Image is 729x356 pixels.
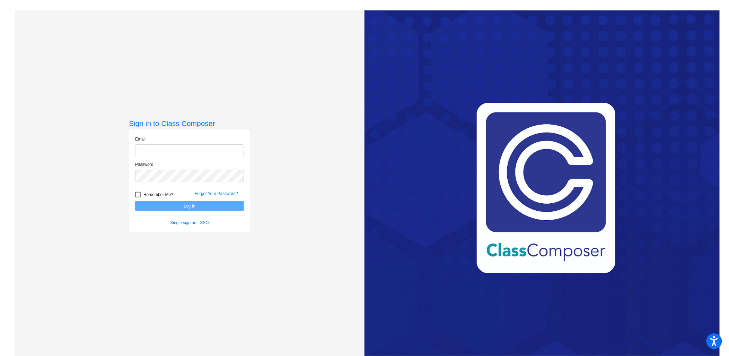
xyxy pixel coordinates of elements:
a: Single sign on - SSO [170,220,209,225]
a: Forgot Your Password? [195,191,238,196]
button: Log In [135,201,244,211]
label: Email [135,136,146,142]
label: Password [135,161,153,168]
span: Remember Me? [143,190,173,199]
h3: Sign in to Class Composer [129,119,250,128]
